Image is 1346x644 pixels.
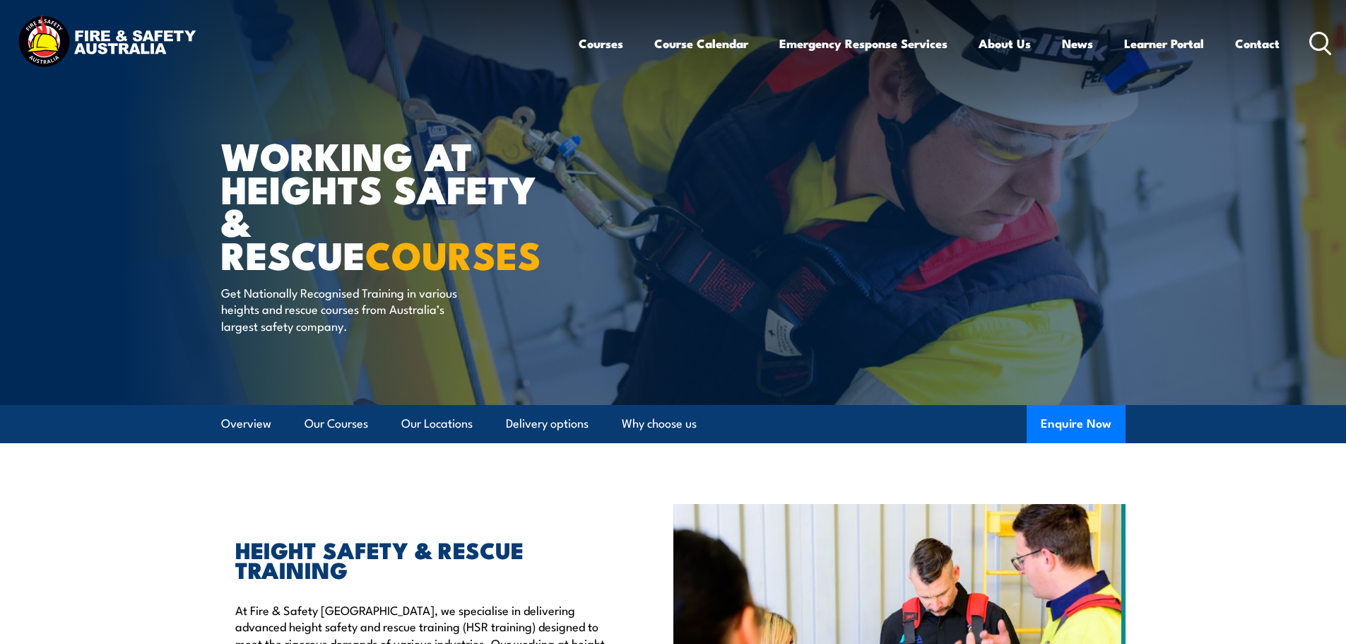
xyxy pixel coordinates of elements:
a: Courses [579,25,623,62]
a: Learner Portal [1124,25,1204,62]
a: About Us [979,25,1031,62]
h1: WORKING AT HEIGHTS SAFETY & RESCUE [221,139,570,271]
strong: COURSES [365,224,541,283]
a: Why choose us [622,405,697,443]
a: Delivery options [506,405,589,443]
a: News [1062,25,1093,62]
a: Course Calendar [654,25,748,62]
button: Enquire Now [1027,405,1126,443]
p: Get Nationally Recognised Training in various heights and rescue courses from Australia’s largest... [221,284,479,334]
a: Contact [1235,25,1280,62]
h2: HEIGHT SAFETY & RESCUE TRAINING [235,539,608,579]
a: Overview [221,405,271,443]
a: Emergency Response Services [779,25,947,62]
a: Our Courses [305,405,368,443]
a: Our Locations [401,405,473,443]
